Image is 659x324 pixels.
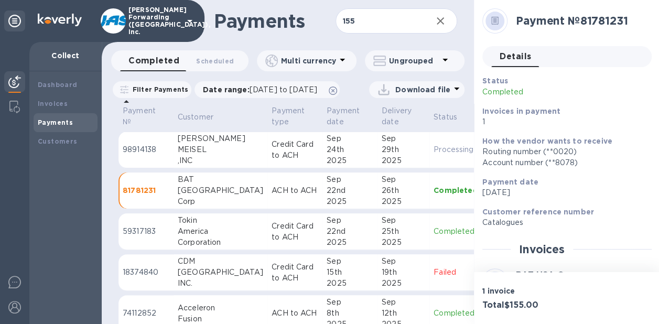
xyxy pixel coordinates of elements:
[434,267,486,278] p: Failed
[123,144,169,155] p: 98914138
[123,185,169,196] p: 81781231
[272,221,318,243] p: Credit Card to ACH
[178,133,263,144] div: [PERSON_NAME]
[195,81,340,98] div: Date range:[DATE] to [DATE]
[38,50,93,61] p: Collect
[500,49,531,64] span: Details
[382,105,425,127] span: Delivery date
[327,155,373,166] div: 2025
[178,237,263,248] div: Corporation
[327,226,373,237] div: 22nd
[434,112,471,123] span: Status
[128,53,179,68] span: Completed
[382,308,425,319] div: 12th
[519,243,565,256] h2: Invoices
[123,226,169,237] p: 59317183
[178,112,227,123] span: Customer
[178,278,263,289] div: INC.
[214,10,336,32] h1: Payments
[434,308,486,319] p: Completed
[272,105,305,127] p: Payment type
[272,308,318,319] p: ACH to ACH
[382,278,425,289] div: 2025
[434,185,486,196] p: Completed
[250,85,317,94] span: [DATE] to [DATE]
[382,256,425,267] div: Sep
[382,133,425,144] div: Sep
[123,308,169,319] p: 74112852
[327,215,373,226] div: Sep
[382,267,425,278] div: 19th
[382,215,425,226] div: Sep
[516,270,579,280] b: BAT USA Corp
[482,187,643,198] p: [DATE]
[178,215,263,226] div: Tokin
[382,237,425,248] div: 2025
[272,185,318,196] p: ACH to ACH
[482,286,563,296] p: 1 invoice
[327,174,373,185] div: Sep
[203,84,322,95] p: Date range :
[482,116,643,127] p: 1
[178,144,263,155] div: MEISEL
[272,139,318,161] p: Credit Card to ACH
[389,56,439,66] p: Ungrouped
[327,144,373,155] div: 24th
[178,112,213,123] p: Customer
[178,226,263,237] div: America
[327,185,373,196] div: 22nd
[38,81,78,89] b: Dashboard
[516,14,643,27] h2: Payment № 81781231
[123,105,169,127] span: Payment №
[327,133,373,144] div: Sep
[382,297,425,308] div: Sep
[482,107,560,115] b: Invoices in payment
[327,278,373,289] div: 2025
[482,300,563,310] h3: Total $155.00
[327,237,373,248] div: 2025
[178,185,263,196] div: [GEOGRAPHIC_DATA]
[395,84,450,95] p: Download file
[178,155,263,166] div: ,INC
[327,105,360,127] p: Payment date
[382,155,425,166] div: 2025
[482,77,508,85] b: Status
[196,56,234,67] span: Scheduled
[434,144,473,155] p: Processing
[178,174,263,185] div: BAT
[382,196,425,207] div: 2025
[482,146,643,157] div: Routing number (**0020)
[281,56,336,66] p: Multi currency
[272,262,318,284] p: Credit Card to ACH
[382,174,425,185] div: Sep
[382,105,412,127] p: Delivery date
[178,196,263,207] div: Corp
[38,137,78,145] b: Customers
[434,112,457,123] p: Status
[128,85,188,94] p: Filter Payments
[482,208,594,216] b: Customer reference number
[482,157,643,168] div: Account number (**8078)
[178,267,263,278] div: [GEOGRAPHIC_DATA]
[327,297,373,308] div: Sep
[327,308,373,319] div: 8th
[382,144,425,155] div: 29th
[123,105,156,127] p: Payment №
[434,226,486,237] p: Completed
[128,6,181,36] p: [PERSON_NAME] Forwarding ([GEOGRAPHIC_DATA]), Inc.
[482,87,590,98] p: Completed
[123,267,169,278] p: 18374840
[382,185,425,196] div: 26th
[38,14,82,26] img: Logo
[178,256,263,267] div: CDM
[327,256,373,267] div: Sep
[38,118,73,126] b: Payments
[327,196,373,207] div: 2025
[382,226,425,237] div: 25th
[272,105,318,127] span: Payment type
[482,137,612,145] b: How the vendor wants to receive
[327,267,373,278] div: 15th
[4,10,25,31] div: Unpin categories
[482,178,538,186] b: Payment date
[38,100,68,107] b: Invoices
